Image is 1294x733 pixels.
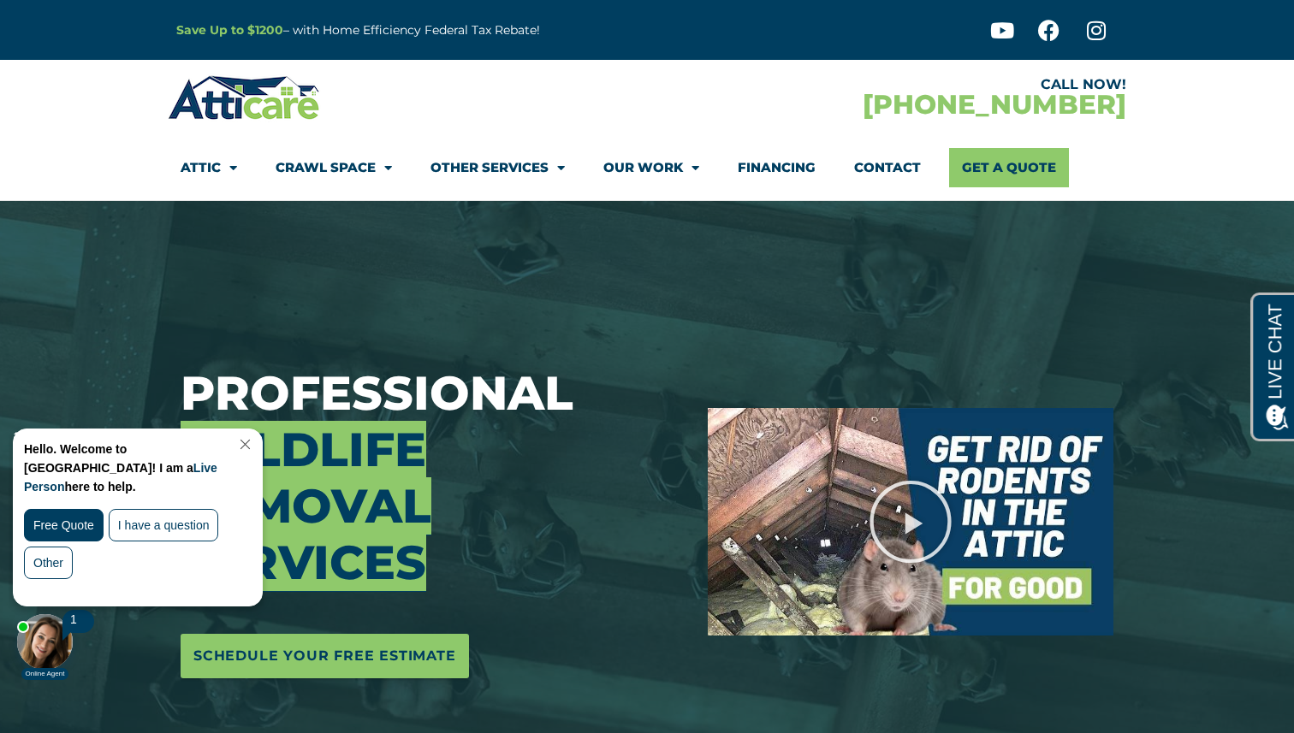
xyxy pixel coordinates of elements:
a: Other Services [430,148,565,187]
div: CALL NOW! [647,78,1126,92]
a: Get A Quote [949,148,1069,187]
a: Attic [181,148,237,187]
div: Play Video [868,479,953,565]
span: Schedule Your Free Estimate [193,642,456,670]
span: Opens a chat window [42,14,138,35]
h3: Professional [181,365,682,591]
p: – with Home Efficiency Federal Tax Rebate! [176,21,731,40]
a: Contact [854,148,921,187]
iframe: Chat Invitation [9,424,282,682]
a: Our Work [603,148,699,187]
a: Schedule Your Free Estimate [181,634,469,678]
a: Financing [738,148,816,187]
a: Save Up to $1200 [176,22,283,38]
span: Wildlife Removal Services [181,421,431,591]
nav: Menu [181,148,1113,187]
a: Crawl Space [276,148,392,187]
